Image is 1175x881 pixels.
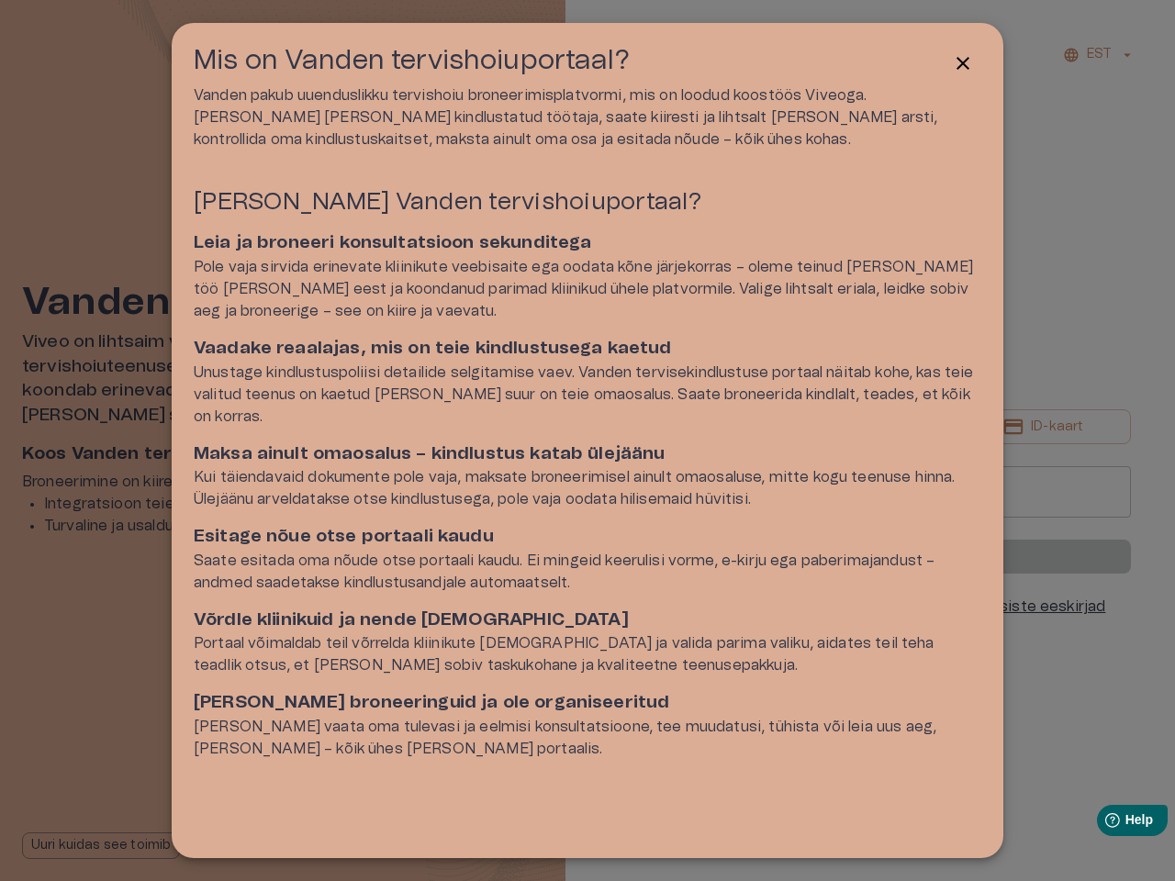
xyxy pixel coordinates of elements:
h4: [PERSON_NAME] Vanden tervishoiuportaal? [194,187,981,217]
h6: Maksa ainult omaosalus – kindlustus katab ülejäänu [194,442,981,467]
h6: [PERSON_NAME] broneeringuid ja ole organiseeritud [194,691,981,716]
h6: Vaadake reaalajas, mis on teie kindlustusega kaetud [194,337,981,362]
p: Vanden pakub uuenduslikku tervishoiu broneerimisplatvormi, mis on loodud koostöös Viveoga. [PERSO... [194,84,981,151]
h6: Esitage nõue otse portaali kaudu [194,525,981,550]
p: Pole vaja sirvida erinevate kliinikute veebisaite ega oodata kõne järjekorras – oleme teinud [PER... [194,256,981,322]
h6: Leia ja broneeri konsultatsioon sekunditega [194,231,981,256]
span: close [952,52,974,74]
p: Kui täiendavaid dokumente pole vaja, maksate broneerimisel ainult omaosaluse, mitte kogu teenuse ... [194,466,981,510]
p: Unustage kindlustuspoliisi detailide selgitamise vaev. Vanden tervisekindlustuse portaal näitab k... [194,362,981,428]
h6: Võrdle kliinikuid ja nende [DEMOGRAPHIC_DATA] [194,608,981,633]
h3: Mis on Vanden tervishoiuportaal? [194,45,630,77]
p: Saate esitada oma nõude otse portaali kaudu. Ei mingeid keerulisi vorme, e-kirju ega paberimajand... [194,550,981,594]
button: Close information modal [945,45,981,82]
p: [PERSON_NAME] vaata oma tulevasi ja eelmisi konsultatsioone, tee muudatusi, tühista või leia uus ... [194,716,981,760]
iframe: Help widget launcher [1032,797,1175,849]
p: Portaal võimaldab teil võrrelda kliinikute [DEMOGRAPHIC_DATA] ja valida parima valiku, aidates te... [194,632,981,676]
